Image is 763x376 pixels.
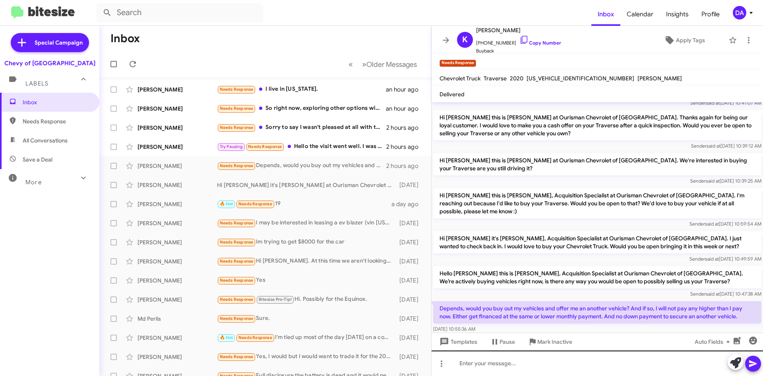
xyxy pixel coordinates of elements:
div: [DATE] [395,334,425,342]
span: 🔥 Hot [220,335,233,340]
div: [PERSON_NAME] [137,86,217,94]
span: Needs Response [220,125,254,130]
a: Profile [695,3,726,26]
span: Special Campaign [35,39,83,47]
span: Sender [DATE] 10:47:38 AM [690,291,761,297]
nav: Page navigation example [344,56,422,72]
div: I'm tied up most of the day [DATE] on a company event. Let's talk [DATE]. [217,333,395,342]
a: Copy Number [519,40,561,46]
span: Try Pausing [220,144,243,149]
div: Sure. [217,314,395,323]
span: K [462,33,468,46]
span: Needs Response [220,163,254,168]
span: [DATE] 10:55:36 AM [433,326,475,332]
span: All Conversations [23,136,68,144]
div: DA [733,6,746,19]
span: Inbox [591,3,620,26]
span: [US_VEHICLE_IDENTIFICATION_NUMBER] [527,75,634,82]
span: Auto Fields [695,335,733,349]
p: Hi [PERSON_NAME] this is [PERSON_NAME] at Ourisman Chevrolet of [GEOGRAPHIC_DATA]. We're interest... [433,153,761,175]
div: [PERSON_NAME] [137,296,217,304]
span: Needs Response [220,106,254,111]
span: said at [707,143,720,149]
span: Needs Response [220,220,254,226]
div: [DATE] [395,238,425,246]
div: [PERSON_NAME] [137,143,217,151]
div: Hi [PERSON_NAME] it's [PERSON_NAME] at Ourisman Chevrolet of [GEOGRAPHIC_DATA]. Just wanted to fo... [217,181,395,189]
span: Buyback [476,47,561,55]
div: [PERSON_NAME] [137,162,217,170]
span: Needs Response [220,316,254,321]
span: Needs Response [23,117,90,125]
span: said at [706,178,720,184]
p: Hi [PERSON_NAME] it's [PERSON_NAME], Acquisition Specialist at Ourisman Chevrolet of [GEOGRAPHIC_... [433,231,761,253]
span: Needs Response [220,240,254,245]
span: Traverse [484,75,507,82]
div: [DATE] [395,181,425,189]
div: [DATE] [395,257,425,265]
span: « [349,59,353,69]
div: a day ago [391,200,425,208]
span: Older Messages [366,60,417,69]
span: said at [706,100,720,106]
span: [PHONE_NUMBER] [476,35,561,47]
button: Next [357,56,422,72]
div: [PERSON_NAME] [137,353,217,361]
div: [DATE] [395,296,425,304]
div: [PERSON_NAME] [137,219,217,227]
span: Delivered [440,91,465,98]
div: [PERSON_NAME] [137,277,217,284]
span: Bitesize Pro-Tip! [259,297,292,302]
div: 2 hours ago [386,143,425,151]
div: [DATE] [395,315,425,323]
span: said at [705,256,719,262]
div: Md Perlis [137,315,217,323]
span: [PERSON_NAME] [476,25,561,35]
span: Sender [DATE] 10:49:59 AM [689,256,761,262]
div: Sorry to say I wasn't pleased at all with the bogus fees that were added to quote given to me. Fe... [217,123,386,132]
span: 🔥 Hot [220,201,233,207]
div: I live in [US_STATE]. [217,85,386,94]
span: Sender [DATE] 10:59:54 AM [689,221,761,227]
h1: Inbox [110,32,140,45]
span: Save a Deal [23,156,52,164]
p: Hello [PERSON_NAME] this is [PERSON_NAME], Acquisition Specialist at Ourisman Chevrolet of [GEOGR... [433,266,761,288]
span: Needs Response [238,335,272,340]
span: Needs Response [238,201,272,207]
span: Mark Inactive [537,335,572,349]
div: Chevy of [GEOGRAPHIC_DATA] [4,59,95,67]
p: Depends, would you buy out my vehicles and offer me an another vehicle? And if so, I will not pay... [433,301,761,323]
div: 19 [217,199,391,208]
div: 2 hours ago [386,162,425,170]
button: Templates [432,335,484,349]
button: Apply Tags [643,33,725,47]
div: Hi. Possibly for the Equinox. [217,295,395,304]
div: [DATE] [395,277,425,284]
span: More [25,179,42,186]
span: Needs Response [220,87,254,92]
div: [PERSON_NAME] [137,257,217,265]
span: Needs Response [248,144,282,149]
div: [PERSON_NAME] [137,181,217,189]
span: [PERSON_NAME] [637,75,682,82]
span: Needs Response [220,354,254,359]
div: 2 hours ago [386,124,425,132]
span: Chevrolet Truck [440,75,480,82]
span: Sender [DATE] 10:41:07 AM [690,100,761,106]
span: Templates [438,335,477,349]
button: Mark Inactive [521,335,579,349]
div: [PERSON_NAME] [137,105,217,113]
div: [PERSON_NAME] [137,124,217,132]
div: [PERSON_NAME] [137,334,217,342]
span: said at [706,291,720,297]
div: [DATE] [395,219,425,227]
span: Needs Response [220,259,254,264]
button: DA [726,6,754,19]
div: I may be interested in leasing a ev blazer (vin [US_VEHICLE_IDENTIFICATION_NUMBER]) and trade in ... [217,218,395,228]
span: 2020 [510,75,523,82]
span: Needs Response [220,297,254,302]
span: » [362,59,366,69]
div: So right now, exploring other options with other 86s in the area with similar or cheaper prices [217,104,386,113]
div: Yes, I would but I would want to trade it for the 2013 Jeep Wrangler Unlimited Sport if I got eno... [217,352,395,361]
